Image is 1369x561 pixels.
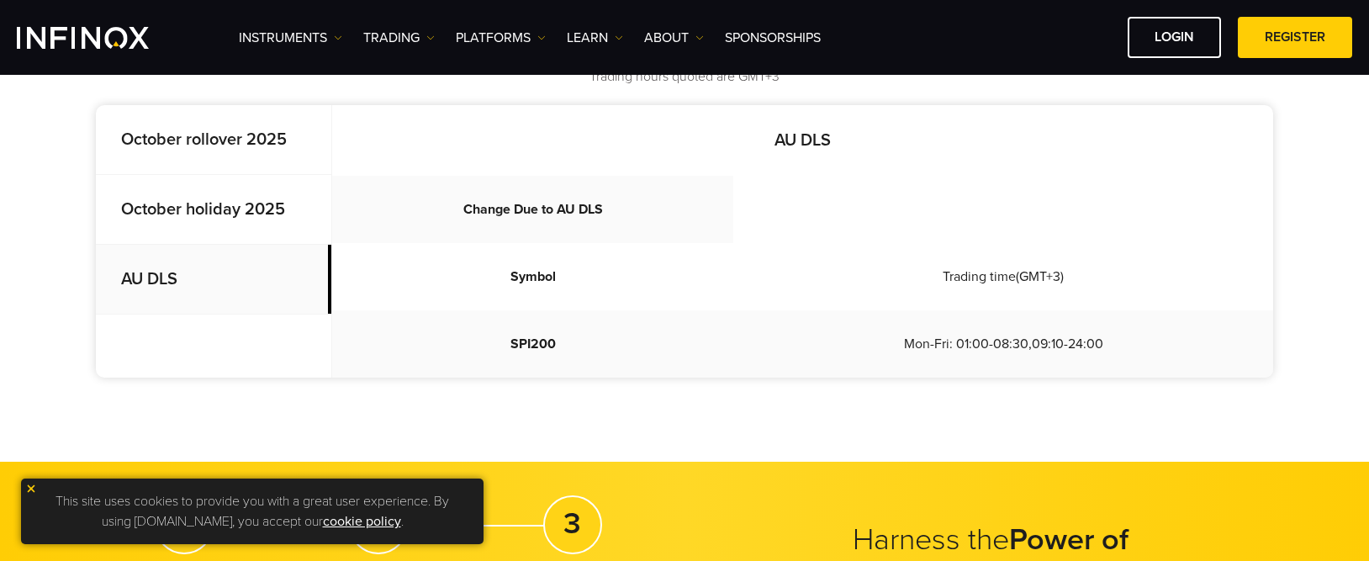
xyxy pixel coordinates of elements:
strong: October rollover 2025 [121,130,287,150]
strong: AU DLS [121,269,177,289]
a: LOGIN [1128,17,1221,58]
a: SPONSORSHIPS [725,28,821,48]
a: Instruments [239,28,342,48]
strong: 3 [563,505,581,542]
a: Learn [567,28,623,48]
td: Mon-Fri: 01:00-08:30,09:10-24:00 [733,310,1273,378]
td: SPI200 [332,310,733,378]
a: ABOUT [644,28,704,48]
p: This site uses cookies to provide you with a great user experience. By using [DOMAIN_NAME], you a... [29,487,475,536]
a: cookie policy [323,513,401,530]
a: INFINOX Logo [17,27,188,49]
p: Trading hours quoted are GMT+3 [96,67,1273,87]
a: PLATFORMS [456,28,546,48]
strong: October holiday 2025 [121,199,285,220]
td: Trading time(GMT+3) [733,243,1273,310]
strong: AU DLS [774,130,831,151]
img: yellow close icon [25,483,37,495]
a: TRADING [363,28,435,48]
a: REGISTER [1238,17,1352,58]
td: Change Due to AU DLS [332,176,733,243]
td: Symbol [332,243,733,310]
